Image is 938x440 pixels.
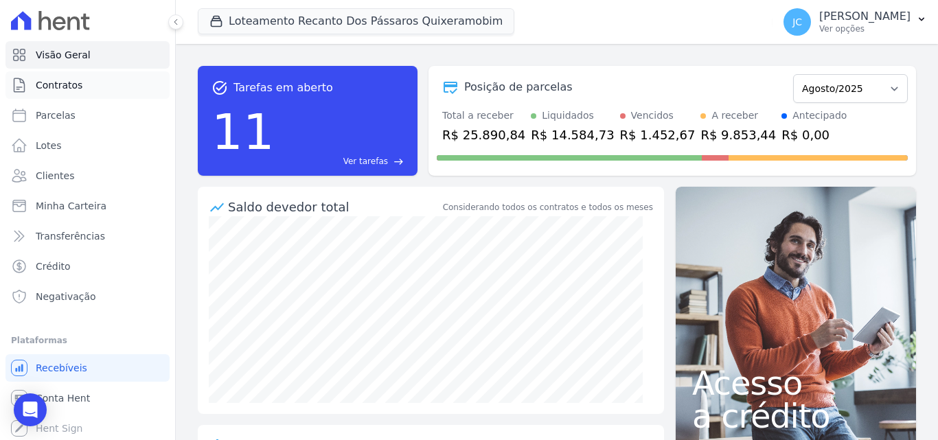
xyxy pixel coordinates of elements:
[211,96,275,167] div: 11
[11,332,164,349] div: Plataformas
[781,126,847,144] div: R$ 0,00
[531,126,614,144] div: R$ 14.584,73
[36,48,91,62] span: Visão Geral
[464,79,573,95] div: Posição de parcelas
[228,198,440,216] div: Saldo devedor total
[36,169,74,183] span: Clientes
[233,80,333,96] span: Tarefas em aberto
[443,201,653,213] div: Considerando todos os contratos e todos os meses
[711,108,758,123] div: A receber
[5,192,170,220] a: Minha Carteira
[620,126,696,144] div: R$ 1.452,67
[819,23,911,34] p: Ver opções
[36,391,90,405] span: Conta Hent
[792,17,802,27] span: JC
[5,283,170,310] a: Negativação
[36,229,105,243] span: Transferências
[198,8,514,34] button: Loteamento Recanto Dos Pássaros Quixeramobim
[36,199,106,213] span: Minha Carteira
[819,10,911,23] p: [PERSON_NAME]
[792,108,847,123] div: Antecipado
[36,139,62,152] span: Lotes
[5,132,170,159] a: Lotes
[5,384,170,412] a: Conta Hent
[343,155,388,167] span: Ver tarefas
[36,78,82,92] span: Contratos
[211,80,228,96] span: task_alt
[692,367,900,400] span: Acesso
[442,126,525,144] div: R$ 25.890,84
[280,155,404,167] a: Ver tarefas east
[442,108,525,123] div: Total a receber
[36,259,71,273] span: Crédito
[700,126,776,144] div: R$ 9.853,44
[36,290,96,303] span: Negativação
[5,162,170,189] a: Clientes
[36,361,87,375] span: Recebíveis
[14,393,47,426] div: Open Intercom Messenger
[5,354,170,382] a: Recebíveis
[5,41,170,69] a: Visão Geral
[5,253,170,280] a: Crédito
[5,71,170,99] a: Contratos
[692,400,900,432] span: a crédito
[5,102,170,129] a: Parcelas
[393,157,404,167] span: east
[773,3,938,41] button: JC [PERSON_NAME] Ver opções
[631,108,674,123] div: Vencidos
[36,108,76,122] span: Parcelas
[542,108,594,123] div: Liquidados
[5,222,170,250] a: Transferências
